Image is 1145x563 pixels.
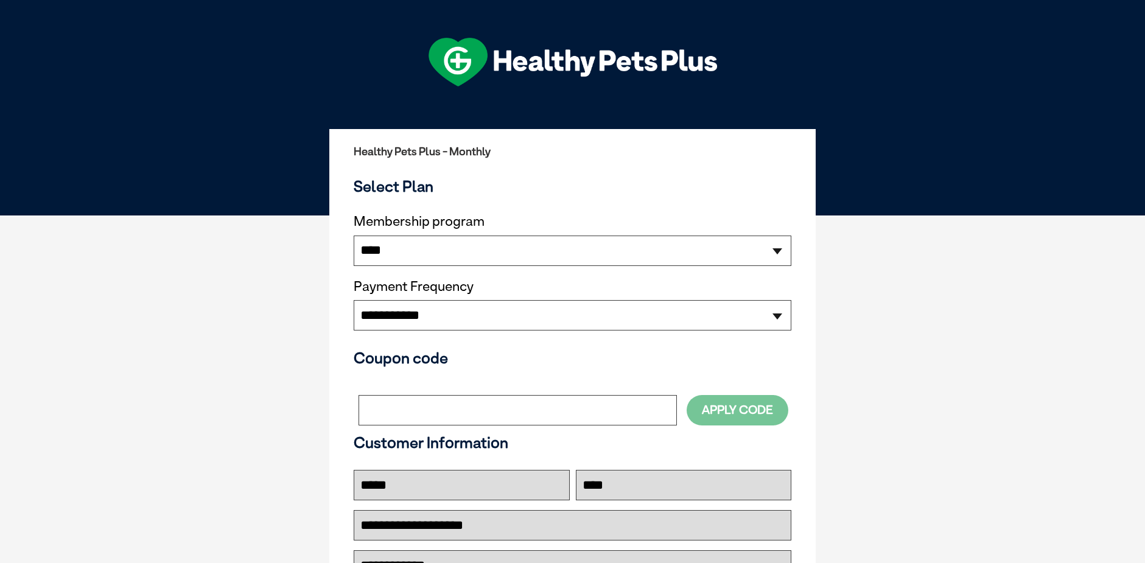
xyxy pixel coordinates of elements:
h3: Select Plan [354,177,791,195]
h2: Healthy Pets Plus - Monthly [354,145,791,158]
label: Membership program [354,214,791,229]
h3: Customer Information [354,433,791,452]
button: Apply Code [687,395,788,425]
img: hpp-logo-landscape-green-white.png [429,38,717,86]
label: Payment Frequency [354,279,474,295]
h3: Coupon code [354,349,791,367]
